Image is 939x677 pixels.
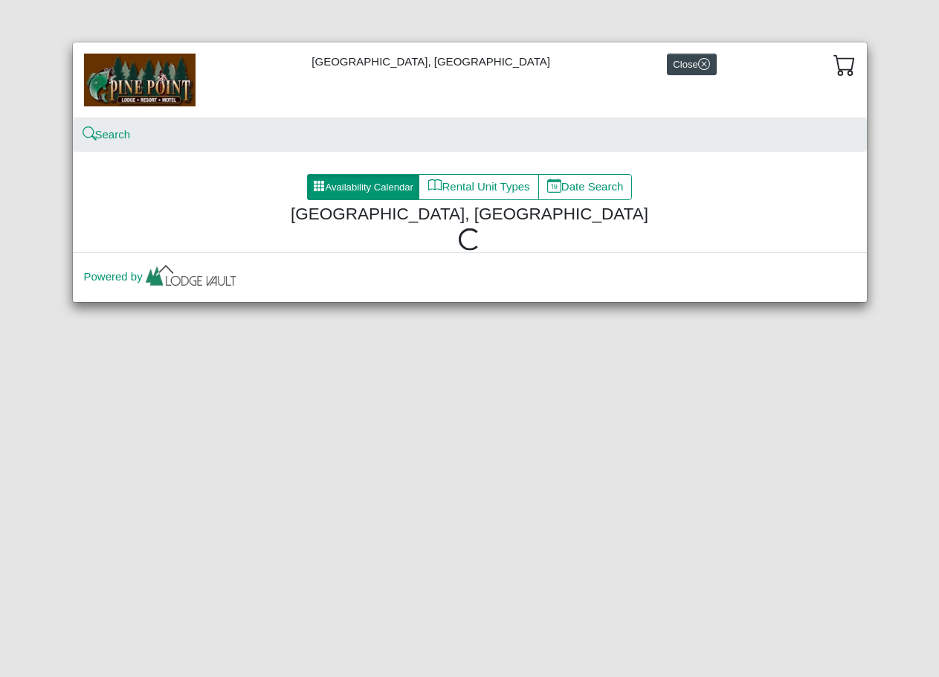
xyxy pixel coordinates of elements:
svg: x circle [698,58,710,70]
svg: calendar date [547,179,561,193]
button: grid3x3 gap fillAvailability Calendar [307,174,420,201]
div: [GEOGRAPHIC_DATA], [GEOGRAPHIC_DATA] [73,42,867,118]
a: searchSearch [84,128,131,141]
button: bookRental Unit Types [419,174,538,201]
a: Powered by [84,270,239,283]
h4: [GEOGRAPHIC_DATA], [GEOGRAPHIC_DATA] [99,204,841,224]
img: b144ff98-a7e1-49bd-98da-e9ae77355310.jpg [84,54,196,106]
svg: grid3x3 gap fill [313,180,325,192]
button: Closex circle [667,54,717,75]
img: lv-small.ca335149.png [143,261,239,294]
button: calendar dateDate Search [538,174,633,201]
svg: cart [833,54,856,76]
svg: book [428,179,442,193]
svg: search [84,129,95,140]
